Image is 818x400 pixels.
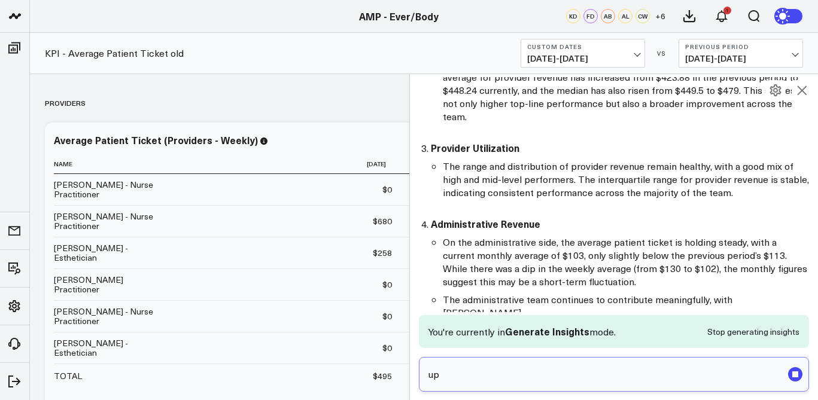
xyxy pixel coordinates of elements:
[723,7,731,14] div: 1
[54,133,258,146] div: Average Patient Ticket (Providers - Weekly)
[45,89,86,117] div: Providers
[54,154,174,174] th: Name
[618,9,632,23] div: AL
[685,43,796,50] b: Previous Period
[431,141,519,154] strong: Provider Utilization
[655,12,665,20] span: + 6
[373,247,392,259] div: $258
[382,184,392,196] div: $0
[505,325,589,338] span: Generate Insights
[527,54,638,63] span: [DATE] - [DATE]
[403,154,632,174] th: [DATE]
[54,364,174,388] td: TOTAL
[45,47,184,60] a: KPI - Average Patient Ticket old
[54,205,174,237] td: [PERSON_NAME] - Nurse Practitioner
[443,57,810,123] li: The positive momentum is clear when looking at the aggregate data: the mean average for provider ...
[601,9,615,23] div: AB
[382,279,392,291] div: $0
[425,364,783,385] input: Ask anything
[521,39,645,68] button: Custom Dates[DATE]-[DATE]
[373,215,392,227] div: $680
[685,54,796,63] span: [DATE] - [DATE]
[651,50,673,57] div: VS
[54,300,174,332] td: [PERSON_NAME] - Nurse Practitioner
[382,310,392,322] div: $0
[54,174,174,205] td: [PERSON_NAME] - Nurse Practitioner
[443,293,810,319] li: The administrative team continues to contribute meaningfully, with [PERSON_NAME]
[54,268,174,300] td: [PERSON_NAME] Practitioner
[653,9,667,23] button: +6
[359,10,439,23] a: AMP - Ever/Body
[566,9,580,23] div: KD
[443,236,810,288] li: On the administrative side, the average patient ticket is holding steady, with a current monthly ...
[707,328,799,336] button: Stop generating insights
[583,9,598,23] div: FD
[54,237,174,268] td: [PERSON_NAME] - Esthetician
[174,154,403,174] th: [DATE]
[373,370,392,382] div: $495
[679,39,803,68] button: Previous Period[DATE]-[DATE]
[54,332,174,364] td: [PERSON_NAME] - Esthetician
[431,217,540,230] strong: Administrative Revenue
[382,342,392,354] div: $0
[635,9,650,23] div: CW
[527,43,638,50] b: Custom Dates
[443,160,810,199] li: The range and distribution of provider revenue remain healthy, with a good mix of high and mid-le...
[428,325,616,338] p: You're currently in mode.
